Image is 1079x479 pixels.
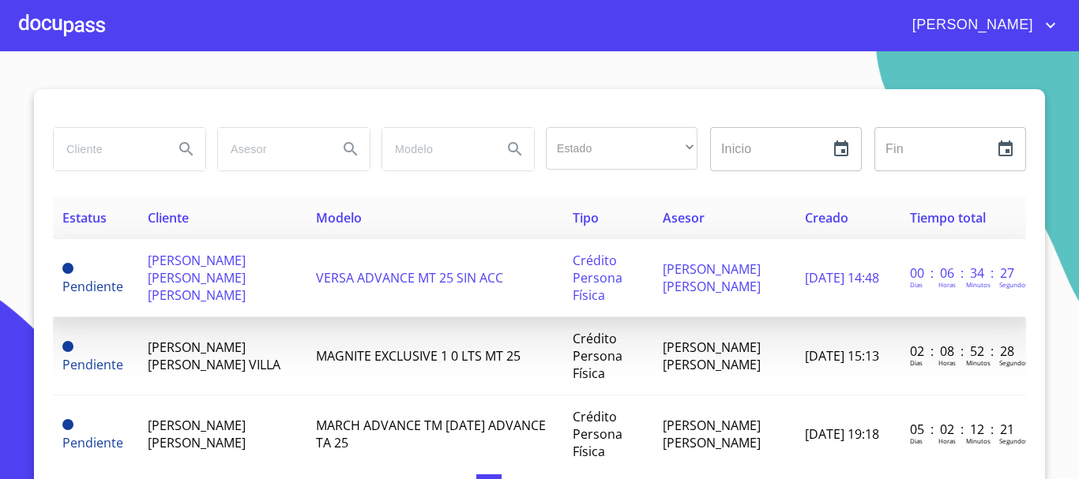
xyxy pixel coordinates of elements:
[62,419,73,430] span: Pendiente
[663,417,761,451] span: [PERSON_NAME] [PERSON_NAME]
[999,436,1028,445] p: Segundos
[316,209,362,226] span: Modelo
[910,209,986,226] span: Tiempo total
[573,252,622,304] span: Crédito Persona Física
[938,358,956,367] p: Horas
[148,417,246,451] span: [PERSON_NAME] [PERSON_NAME]
[573,209,599,226] span: Tipo
[332,130,370,168] button: Search
[910,436,923,445] p: Dias
[316,347,521,365] span: MAGNITE EXCLUSIVE 1 0 LTS MT 25
[148,339,280,373] span: [PERSON_NAME] [PERSON_NAME] VILLA
[805,347,879,365] span: [DATE] 15:13
[999,358,1028,367] p: Segundos
[167,130,205,168] button: Search
[999,280,1028,289] p: Segundos
[62,434,123,451] span: Pendiente
[148,252,246,304] span: [PERSON_NAME] [PERSON_NAME] [PERSON_NAME]
[496,130,534,168] button: Search
[546,127,697,170] div: ​
[62,209,107,226] span: Estatus
[910,342,1017,360] p: 02 : 08 : 52 : 28
[62,263,73,274] span: Pendiente
[900,13,1060,38] button: account of current user
[910,421,1017,438] p: 05 : 02 : 12 : 21
[805,209,848,226] span: Creado
[573,330,622,382] span: Crédito Persona Física
[966,436,991,445] p: Minutos
[910,280,923,289] p: Dias
[316,269,503,286] span: VERSA ADVANCE MT 25 SIN ACC
[62,278,123,295] span: Pendiente
[663,339,761,373] span: [PERSON_NAME] [PERSON_NAME]
[62,341,73,352] span: Pendiente
[382,128,490,170] input: search
[910,264,1017,282] p: 00 : 06 : 34 : 27
[54,128,161,170] input: search
[663,260,761,295] span: [PERSON_NAME] [PERSON_NAME]
[218,128,325,170] input: search
[573,408,622,460] span: Crédito Persona Física
[805,425,879,443] span: [DATE] 19:18
[938,280,956,289] p: Horas
[938,436,956,445] p: Horas
[62,356,123,373] span: Pendiente
[316,417,546,451] span: MARCH ADVANCE TM [DATE] ADVANCE TA 25
[900,13,1041,38] span: [PERSON_NAME]
[805,269,879,286] span: [DATE] 14:48
[966,358,991,367] p: Minutos
[966,280,991,289] p: Minutos
[663,209,705,226] span: Asesor
[910,358,923,367] p: Dias
[148,209,189,226] span: Cliente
